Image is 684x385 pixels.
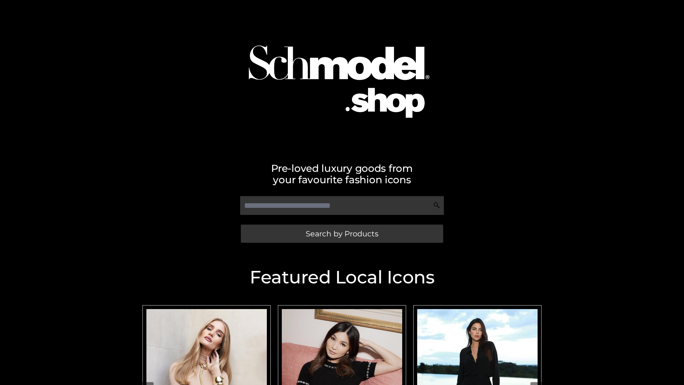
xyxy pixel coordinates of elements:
img: Search Icon [433,202,440,209]
h2: Featured Local Icons​ [139,268,545,286]
a: Search by Products [241,225,443,243]
span: Search by Products [306,230,378,237]
h2: Pre-loved luxury goods from your favourite fashion icons [139,163,545,185]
